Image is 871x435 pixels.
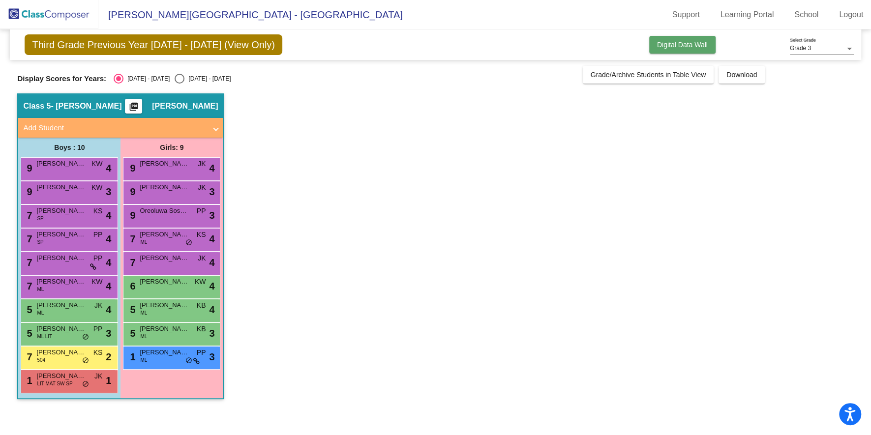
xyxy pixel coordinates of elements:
[36,348,86,357] span: [PERSON_NAME]
[106,326,111,341] span: 3
[24,351,32,362] span: 7
[125,99,142,114] button: Print Students Details
[36,253,86,263] span: [PERSON_NAME]
[93,324,103,334] span: PP
[106,161,111,175] span: 4
[140,159,189,169] span: [PERSON_NAME]
[37,356,45,364] span: 504
[127,304,135,315] span: 5
[127,163,135,174] span: 9
[106,232,111,246] span: 4
[36,182,86,192] span: [PERSON_NAME]
[209,326,214,341] span: 3
[127,328,135,339] span: 5
[106,184,111,199] span: 3
[51,101,121,111] span: - [PERSON_NAME]
[209,279,214,293] span: 4
[106,373,111,388] span: 1
[140,238,147,246] span: ML
[127,186,135,197] span: 9
[17,74,106,83] span: Display Scores for Years:
[140,230,189,239] span: [PERSON_NAME]
[25,34,282,55] span: Third Grade Previous Year [DATE] - [DATE] (View Only)
[123,74,170,83] div: [DATE] - [DATE]
[140,277,189,287] span: [PERSON_NAME]
[106,302,111,317] span: 4
[23,122,206,134] mat-panel-title: Add Student
[106,208,111,223] span: 4
[127,233,135,244] span: 7
[209,349,214,364] span: 3
[209,208,214,223] span: 3
[93,253,103,263] span: PP
[37,380,72,387] span: LIT MAT SW SP
[24,210,32,221] span: 7
[36,230,86,239] span: [PERSON_NAME]
[152,101,218,111] span: [PERSON_NAME]
[94,300,102,311] span: JK
[209,302,214,317] span: 4
[24,186,32,197] span: 9
[209,161,214,175] span: 4
[140,333,147,340] span: ML
[719,66,765,84] button: Download
[114,74,231,84] mat-radio-group: Select an option
[140,309,147,317] span: ML
[185,239,192,247] span: do_not_disturb_alt
[198,182,206,193] span: JK
[140,206,189,216] span: Oreoluwa Sosami
[93,230,103,240] span: PP
[209,184,214,199] span: 3
[98,7,403,23] span: [PERSON_NAME][GEOGRAPHIC_DATA] - [GEOGRAPHIC_DATA]
[82,380,89,388] span: do_not_disturb_alt
[127,281,135,291] span: 6
[790,45,811,52] span: Grade 3
[82,333,89,341] span: do_not_disturb_alt
[91,159,103,169] span: KW
[184,74,231,83] div: [DATE] - [DATE]
[106,279,111,293] span: 4
[127,210,135,221] span: 9
[24,163,32,174] span: 9
[93,348,103,358] span: KS
[197,206,206,216] span: PP
[24,375,32,386] span: 1
[591,71,706,79] span: Grade/Archive Students in Table View
[37,215,43,222] span: SP
[197,230,206,240] span: KS
[664,7,708,23] a: Support
[197,324,206,334] span: KB
[37,238,43,246] span: SP
[713,7,782,23] a: Learning Portal
[831,7,871,23] a: Logout
[140,253,189,263] span: [PERSON_NAME]
[37,333,52,340] span: ML LIT
[649,36,716,54] button: Digital Data Wall
[18,118,223,138] mat-expansion-panel-header: Add Student
[140,324,189,334] span: [PERSON_NAME]
[36,206,86,216] span: [PERSON_NAME]
[91,277,103,287] span: KW
[24,233,32,244] span: 7
[197,300,206,311] span: KB
[37,286,44,293] span: ML
[91,182,103,193] span: KW
[24,257,32,268] span: 7
[36,371,86,381] span: [PERSON_NAME]
[106,349,111,364] span: 2
[36,300,86,310] span: [PERSON_NAME]
[209,232,214,246] span: 4
[36,159,86,169] span: [PERSON_NAME]
[583,66,714,84] button: Grade/Archive Students in Table View
[23,101,51,111] span: Class 5
[140,182,189,192] span: [PERSON_NAME]
[106,255,111,270] span: 4
[24,328,32,339] span: 5
[198,253,206,263] span: JK
[198,159,206,169] span: JK
[82,357,89,365] span: do_not_disturb_alt
[94,371,102,381] span: JK
[140,356,147,364] span: ML
[127,351,135,362] span: 1
[120,138,223,157] div: Girls: 9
